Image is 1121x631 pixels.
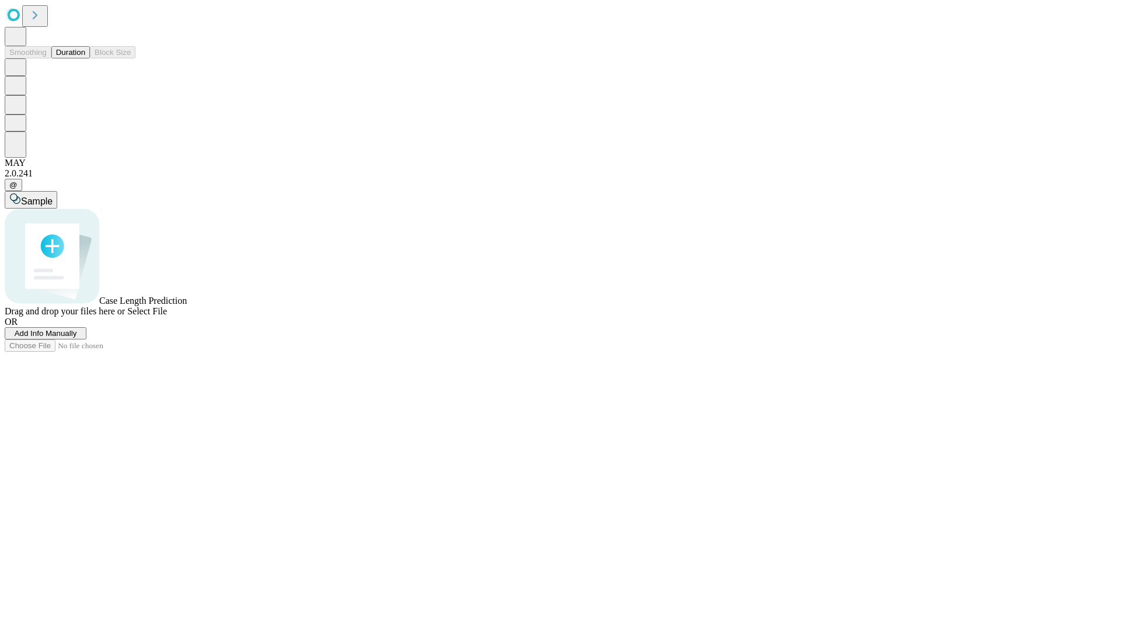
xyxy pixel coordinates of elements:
[5,306,125,316] span: Drag and drop your files here or
[5,317,18,327] span: OR
[9,181,18,189] span: @
[21,196,53,206] span: Sample
[127,306,167,316] span: Select File
[5,46,51,58] button: Smoothing
[5,168,1116,179] div: 2.0.241
[51,46,90,58] button: Duration
[5,158,1116,168] div: MAY
[15,329,77,338] span: Add Info Manually
[5,327,86,339] button: Add Info Manually
[5,179,22,191] button: @
[90,46,135,58] button: Block Size
[99,296,187,306] span: Case Length Prediction
[5,191,57,209] button: Sample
